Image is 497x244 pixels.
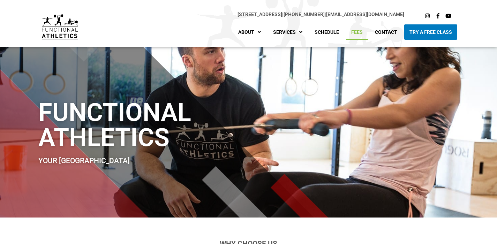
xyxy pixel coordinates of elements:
h1: Functional Athletics [38,100,288,150]
a: Schedule [309,24,344,40]
a: [EMAIL_ADDRESS][DOMAIN_NAME] [326,12,404,17]
a: Try A Free Class [404,24,457,40]
a: About [233,24,266,40]
a: Contact [370,24,402,40]
span: | [238,12,284,17]
p: | [92,10,404,18]
a: Services [268,24,308,40]
img: default-logo [42,14,78,39]
a: [STREET_ADDRESS] [238,12,282,17]
a: Fees [346,24,368,40]
a: [PHONE_NUMBER] [284,12,325,17]
h2: Your [GEOGRAPHIC_DATA] [38,157,288,165]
